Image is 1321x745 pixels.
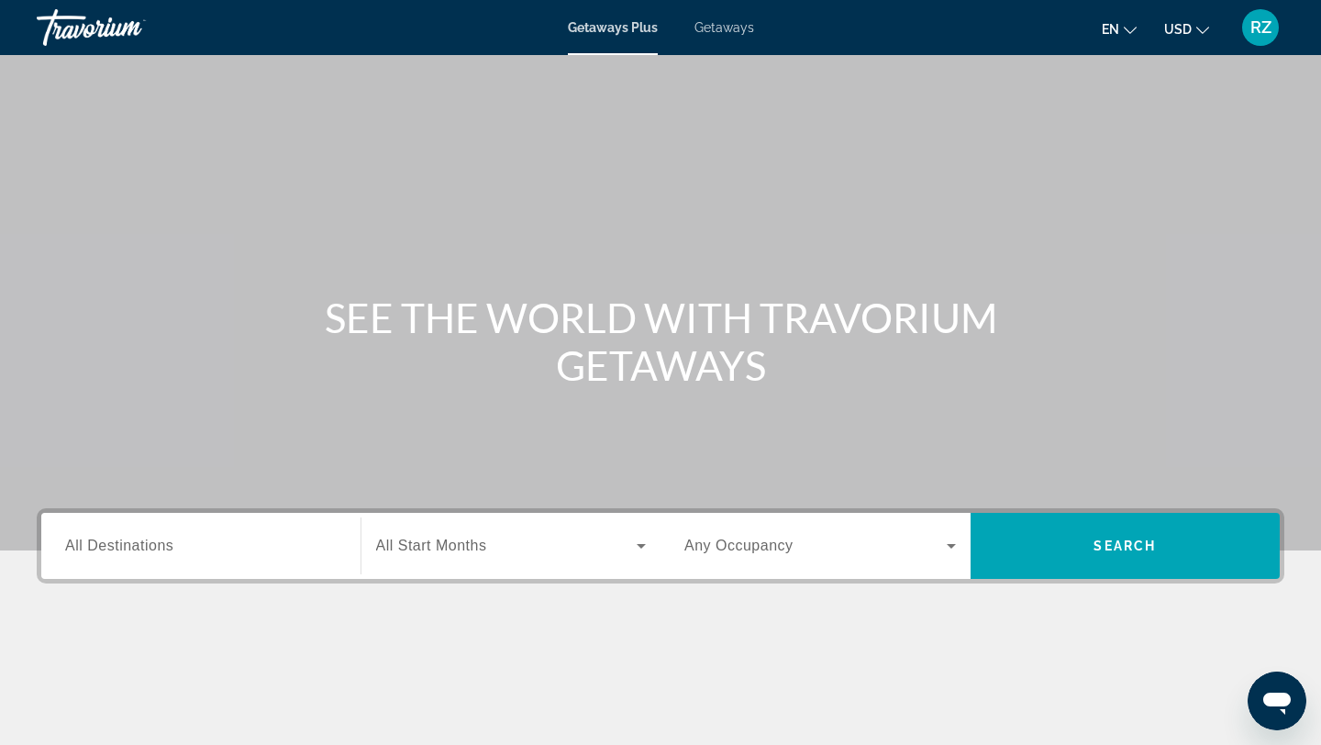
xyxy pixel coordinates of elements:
[65,536,337,558] input: Select destination
[1250,18,1271,37] span: RZ
[1093,539,1156,553] span: Search
[1102,22,1119,37] span: en
[41,513,1280,579] div: Search widget
[316,294,1005,389] h1: SEE THE WORLD WITH TRAVORIUM GETAWAYS
[1237,8,1284,47] button: User Menu
[1248,672,1306,730] iframe: Button to launch messaging window
[37,4,220,51] a: Travorium
[65,538,173,553] span: All Destinations
[1102,16,1137,42] button: Change language
[684,538,794,553] span: Any Occupancy
[1164,16,1209,42] button: Change currency
[971,513,1281,579] button: Search
[1164,22,1192,37] span: USD
[694,20,754,35] a: Getaways
[376,538,487,553] span: All Start Months
[568,20,658,35] a: Getaways Plus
